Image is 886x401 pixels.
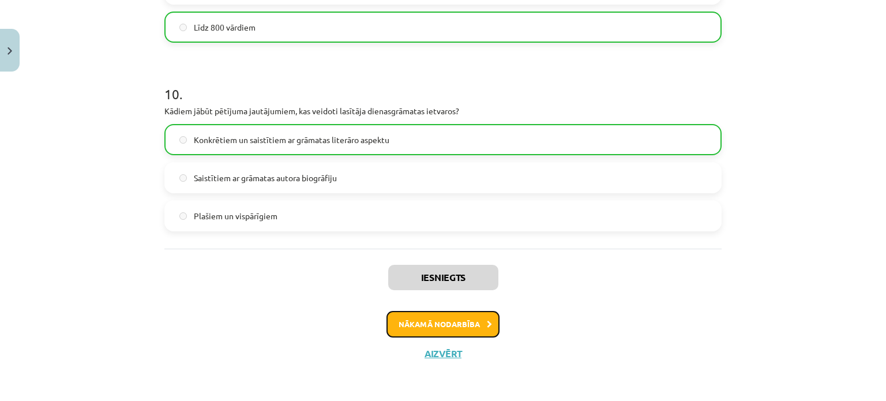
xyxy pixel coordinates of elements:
button: Nākamā nodarbība [386,311,500,338]
h1: 10 . [164,66,722,102]
span: Līdz 800 vārdiem [194,21,256,33]
p: Kādiem jābūt pētījuma jautājumiem, kas veidoti lasītāja dienasgrāmatas ietvaros? [164,105,722,117]
input: Saistītiem ar grāmatas autora biogrāfiju [179,174,187,182]
button: Aizvērt [421,348,465,359]
span: Konkrētiem un saistītiem ar grāmatas literāro aspektu [194,134,389,146]
span: Plašiem un vispārīgiem [194,210,277,222]
button: Iesniegts [388,265,498,290]
input: Līdz 800 vārdiem [179,24,187,31]
span: Saistītiem ar grāmatas autora biogrāfiju [194,172,337,184]
img: icon-close-lesson-0947bae3869378f0d4975bcd49f059093ad1ed9edebbc8119c70593378902aed.svg [7,47,12,55]
input: Konkrētiem un saistītiem ar grāmatas literāro aspektu [179,136,187,144]
input: Plašiem un vispārīgiem [179,212,187,220]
